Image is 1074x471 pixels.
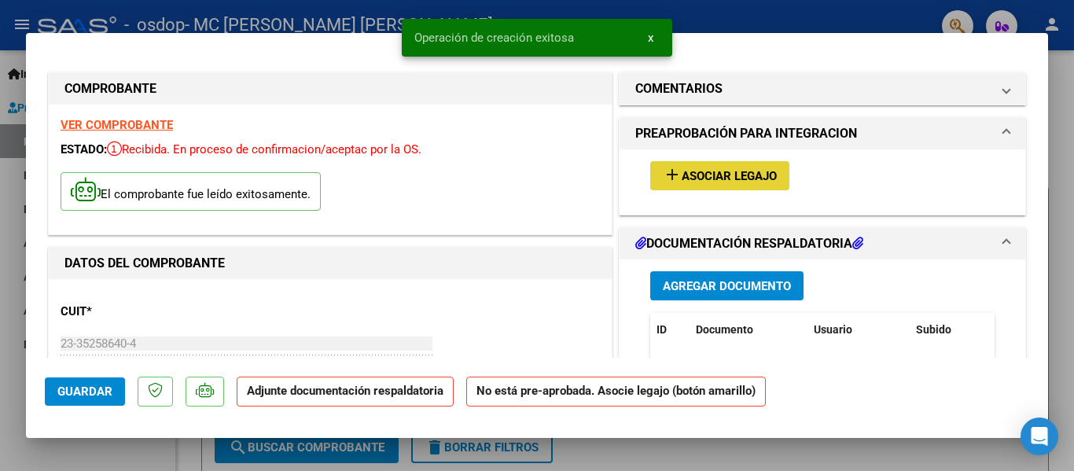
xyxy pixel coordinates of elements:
button: Asociar Legajo [650,161,789,190]
div: PREAPROBACIÓN PARA INTEGRACION [620,149,1025,215]
span: Usuario [814,323,852,336]
p: El comprobante fue leído exitosamente. [61,172,321,211]
button: x [635,24,666,52]
h1: COMENTARIOS [635,79,723,98]
datatable-header-cell: Usuario [807,313,910,347]
strong: No está pre-aprobada. Asocie legajo (botón amarillo) [466,377,766,407]
p: CUIT [61,303,223,321]
div: Open Intercom Messenger [1021,418,1058,455]
mat-expansion-panel-header: COMENTARIOS [620,73,1025,105]
button: Guardar [45,377,125,406]
span: ID [657,323,667,336]
strong: COMPROBANTE [64,81,156,96]
h1: DOCUMENTACIÓN RESPALDATORIA [635,234,863,253]
datatable-header-cell: ID [650,313,690,347]
span: Subido [916,323,951,336]
mat-expansion-panel-header: PREAPROBACIÓN PARA INTEGRACION [620,118,1025,149]
button: Agregar Documento [650,271,804,300]
span: ESTADO: [61,142,107,156]
span: Recibida. En proceso de confirmacion/aceptac por la OS. [107,142,421,156]
span: Agregar Documento [663,279,791,293]
mat-expansion-panel-header: DOCUMENTACIÓN RESPALDATORIA [620,228,1025,259]
datatable-header-cell: Documento [690,313,807,347]
strong: DATOS DEL COMPROBANTE [64,256,225,270]
span: Operación de creación exitosa [414,30,574,46]
mat-icon: add [663,165,682,184]
datatable-header-cell: Acción [988,313,1067,347]
span: Guardar [57,385,112,399]
span: x [648,31,653,45]
a: VER COMPROBANTE [61,118,173,132]
h1: PREAPROBACIÓN PARA INTEGRACION [635,124,857,143]
span: Documento [696,323,753,336]
datatable-header-cell: Subido [910,313,988,347]
span: Asociar Legajo [682,169,777,183]
strong: Adjunte documentación respaldatoria [247,384,443,398]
